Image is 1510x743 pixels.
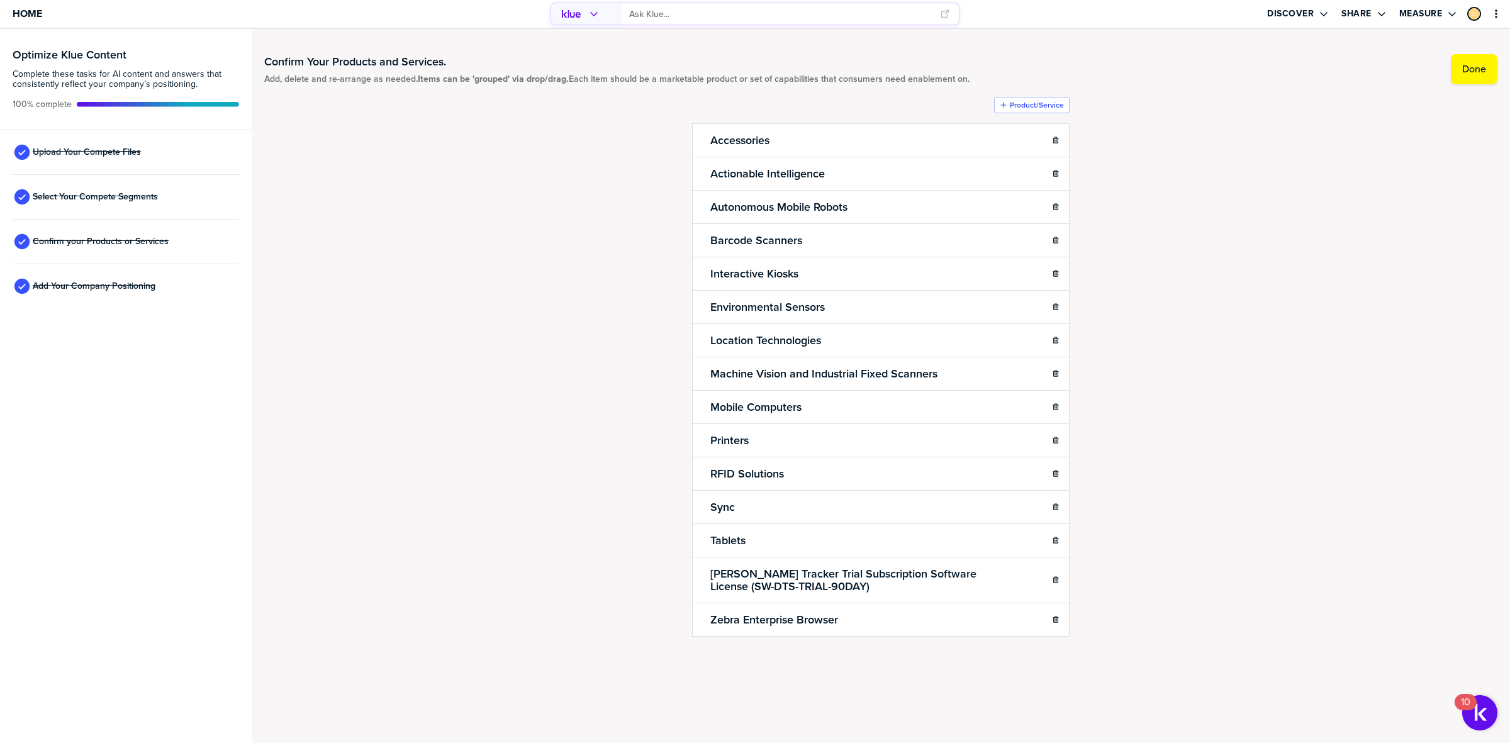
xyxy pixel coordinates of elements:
[692,190,1070,224] li: Autonomous Mobile Robots
[708,265,801,282] h2: Interactive Kiosks
[708,365,940,383] h2: Machine Vision and Industrial Fixed Scanners
[13,69,239,89] span: Complete these tasks for AI content and answers that consistently reflect your company’s position...
[33,147,141,157] span: Upload Your Compete Files
[33,192,158,202] span: Select Your Compete Segments
[708,532,748,549] h2: Tablets
[13,49,239,60] h3: Optimize Klue Content
[1451,54,1497,84] button: Done
[1010,100,1064,110] label: Product/Service
[708,232,805,249] h2: Barcode Scanners
[692,223,1070,257] li: Barcode Scanners
[708,432,751,449] h2: Printers
[692,603,1070,637] li: Zebra Enterprise Browser
[708,611,841,628] h2: Zebra Enterprise Browser
[13,8,42,19] span: Home
[708,332,824,349] h2: Location Technologies
[692,290,1070,324] li: Environmental Sensors
[13,99,72,109] span: Active
[692,157,1070,191] li: Actionable Intelligence
[1462,63,1486,75] label: Done
[692,523,1070,557] li: Tablets
[1462,695,1497,730] button: Open Resource Center, 10 new notifications
[1399,8,1443,20] label: Measure
[33,237,169,247] span: Confirm your Products or Services
[692,457,1070,491] li: RFID Solutions
[264,54,970,69] h1: Confirm Your Products and Services.
[1468,8,1480,20] img: da13526ef7e7ede2cf28389470c3c61c-sml.png
[1341,8,1372,20] label: Share
[264,74,970,84] span: Add, delete and re-arrange as needed. Each item should be a marketable product or set of capabili...
[708,298,827,316] h2: Environmental Sensors
[692,390,1070,424] li: Mobile Computers
[708,198,850,216] h2: Autonomous Mobile Robots
[692,357,1070,391] li: Machine Vision and Industrial Fixed Scanners
[708,131,772,149] h2: Accessories
[708,565,983,595] h2: [PERSON_NAME] Tracker Trial Subscription Software License (SW-DTS-TRIAL-90DAY)
[692,323,1070,357] li: Location Technologies
[708,498,737,516] h2: Sync
[708,465,786,483] h2: RFID Solutions
[692,257,1070,291] li: Interactive Kiosks
[33,281,155,291] span: Add Your Company Positioning
[692,557,1070,603] li: [PERSON_NAME] Tracker Trial Subscription Software License (SW-DTS-TRIAL-90DAY)
[708,165,827,182] h2: Actionable Intelligence
[418,72,569,86] strong: Items can be 'grouped' via drop/drag.
[1267,8,1314,20] label: Discover
[629,4,932,25] input: Ask Klue...
[1461,702,1470,718] div: 10
[1467,7,1481,21] div: Zev Lewis
[692,423,1070,457] li: Printers
[994,97,1070,113] button: Product/Service
[708,398,804,416] h2: Mobile Computers
[1466,6,1482,22] a: Edit Profile
[692,490,1070,524] li: Sync
[692,123,1070,157] li: Accessories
